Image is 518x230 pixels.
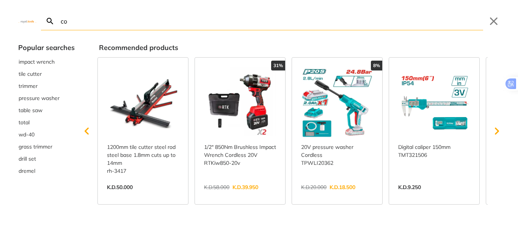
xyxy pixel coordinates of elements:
div: Suggestion: pressure washer [18,92,75,104]
span: grass trimmer [19,143,52,151]
div: Suggestion: grass trimmer [18,141,75,153]
button: Close [488,15,500,27]
span: table saw [19,106,42,114]
div: Suggestion: total [18,116,75,128]
button: Select suggestion: grass trimmer [18,141,75,153]
span: pressure washer [19,94,60,102]
span: tile cutter [19,70,42,78]
button: Select suggestion: table saw [18,104,75,116]
div: Popular searches [18,42,75,53]
span: impact wrench [19,58,55,66]
span: dremel [19,167,35,175]
div: Suggestion: drill set [18,153,75,165]
svg: Search [46,17,55,26]
button: Select suggestion: pressure washer [18,92,75,104]
div: Suggestion: trimmer [18,80,75,92]
div: Suggestion: dremel [18,165,75,177]
input: Search… [59,12,483,30]
div: Suggestion: wd-40 [18,128,75,141]
div: Suggestion: impact wrench [18,56,75,68]
button: Select suggestion: total [18,116,75,128]
div: Recommended products [99,42,500,53]
button: Select suggestion: drill set [18,153,75,165]
span: total [19,119,30,127]
button: Select suggestion: wd-40 [18,128,75,141]
span: wd-40 [19,131,35,139]
button: Select suggestion: tile cutter [18,68,75,80]
img: Close [18,19,36,23]
span: trimmer [19,82,38,90]
svg: Scroll right [489,124,504,139]
div: 8% [371,61,382,70]
button: Select suggestion: dremel [18,165,75,177]
div: Suggestion: tile cutter [18,68,75,80]
button: Select suggestion: trimmer [18,80,75,92]
button: Select suggestion: impact wrench [18,56,75,68]
div: 31% [271,61,285,70]
svg: Scroll left [79,124,94,139]
div: Suggestion: table saw [18,104,75,116]
span: drill set [19,155,36,163]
